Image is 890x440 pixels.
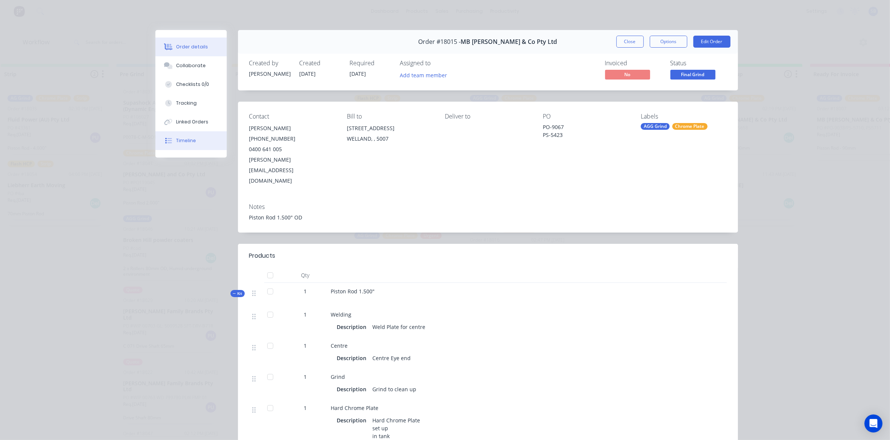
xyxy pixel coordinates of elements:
button: Edit Order [693,36,730,48]
div: PO-9067 PS-5423 [543,123,629,139]
span: Grind [331,373,345,380]
div: Required [350,60,391,67]
div: Grind to clean up [370,384,420,395]
div: Collaborate [176,62,206,69]
span: Kit [233,291,242,296]
div: Piston Rod 1.500" OD [249,213,727,221]
div: Linked Orders [176,119,208,125]
div: Created by [249,60,291,67]
div: Created [300,60,341,67]
button: Options [650,36,687,48]
div: Contact [249,113,335,120]
div: [STREET_ADDRESS]WELLAND, , 5007 [347,123,433,147]
div: Bill to [347,113,433,120]
div: Chrome Plate [672,123,708,130]
div: Notes [249,203,727,210]
div: [PHONE_NUMBER] [249,134,335,144]
span: Piston Rod 1.500" [331,288,375,295]
button: Checklists 0/0 [155,75,227,94]
button: Add team member [396,70,451,80]
span: Final Grind [670,70,715,79]
div: Description [337,384,370,395]
div: Status [670,60,727,67]
span: Hard Chrome Plate [331,404,379,411]
span: 1 [304,311,307,318]
div: Description [337,415,370,426]
div: PO [543,113,629,120]
span: 1 [304,342,307,350]
div: Assigned to [400,60,475,67]
button: Final Grind [670,70,715,81]
div: Description [337,321,370,332]
div: [PERSON_NAME][EMAIL_ADDRESS][DOMAIN_NAME] [249,155,335,186]
button: Order details [155,38,227,56]
button: Linked Orders [155,113,227,131]
div: [PERSON_NAME] [249,123,335,134]
button: Collaborate [155,56,227,75]
div: Checklists 0/0 [176,81,209,88]
div: 0400 641 005 [249,144,335,155]
span: 1 [304,373,307,381]
div: Kit [230,290,245,297]
span: No [605,70,650,79]
button: Timeline [155,131,227,150]
button: Add team member [400,70,451,80]
div: Open Intercom Messenger [864,414,882,432]
div: Weld Plate for centre [370,321,429,332]
div: Order details [176,44,208,50]
div: Centre Eye end [370,353,414,363]
button: Close [616,36,644,48]
div: AGG Grind [641,123,670,130]
div: Labels [641,113,727,120]
div: [PERSON_NAME][PHONE_NUMBER]0400 641 005[PERSON_NAME][EMAIL_ADDRESS][DOMAIN_NAME] [249,123,335,186]
div: Timeline [176,137,196,144]
span: Welding [331,311,352,318]
div: Qty [283,268,328,283]
div: Tracking [176,100,197,107]
span: Order #18015 - [419,38,461,45]
span: 1 [304,287,307,295]
span: Centre [331,342,348,349]
span: [DATE] [300,70,316,77]
div: Products [249,251,276,260]
div: Deliver to [445,113,531,120]
button: Tracking [155,94,227,113]
span: [DATE] [350,70,366,77]
div: WELLAND, , 5007 [347,134,433,144]
span: MB [PERSON_NAME] & Co Pty Ltd [461,38,557,45]
div: [STREET_ADDRESS] [347,123,433,134]
div: Invoiced [605,60,661,67]
div: [PERSON_NAME] [249,70,291,78]
div: Description [337,353,370,363]
span: 1 [304,404,307,412]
